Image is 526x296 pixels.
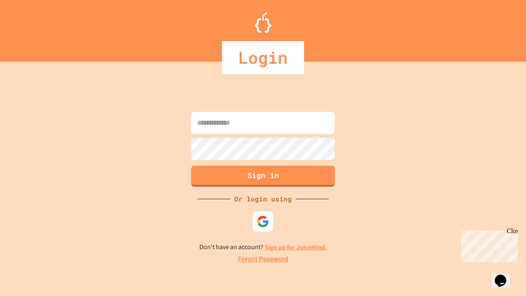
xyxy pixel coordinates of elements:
p: Don't have an account? [199,242,327,252]
a: Forgot Password [238,254,288,264]
div: Login [222,41,304,74]
a: Sign up for JuiceMind. [265,243,327,252]
div: Chat with us now!Close [3,3,57,52]
iframe: chat widget [491,263,518,288]
img: Logo.svg [255,12,271,33]
button: Sign in [191,166,335,187]
iframe: chat widget [458,227,518,262]
img: google-icon.svg [257,215,269,228]
div: Or login using [230,194,296,204]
